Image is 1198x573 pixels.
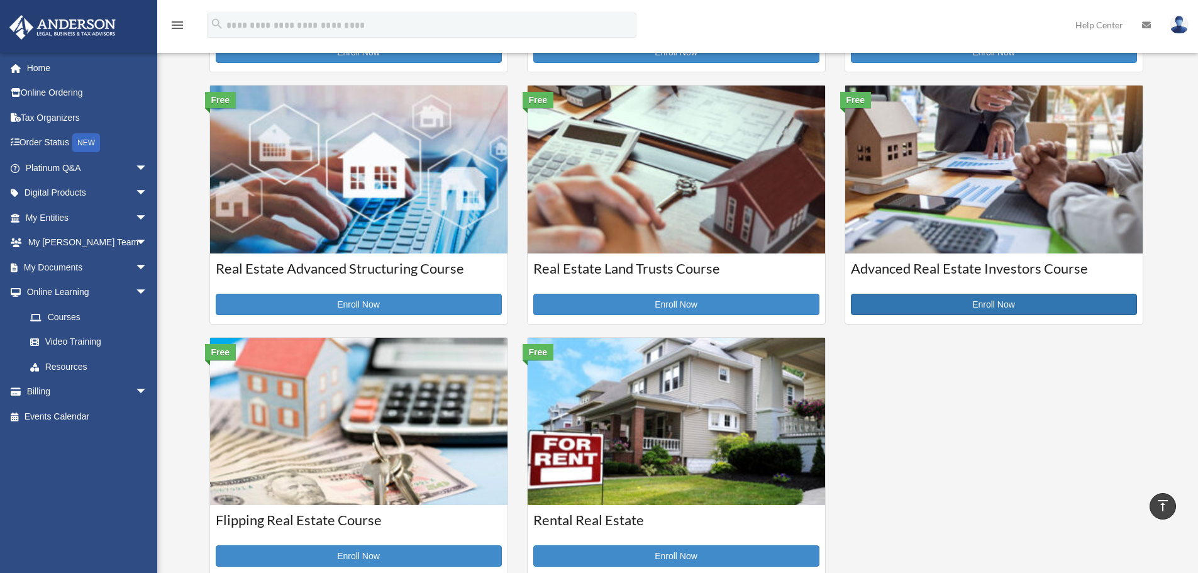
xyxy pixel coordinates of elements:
[9,55,167,81] a: Home
[533,259,819,291] h3: Real Estate Land Trusts Course
[523,344,554,360] div: Free
[170,18,185,33] i: menu
[135,181,160,206] span: arrow_drop_down
[1155,498,1170,513] i: vertical_align_top
[135,155,160,181] span: arrow_drop_down
[9,379,167,404] a: Billingarrow_drop_down
[216,259,502,291] h3: Real Estate Advanced Structuring Course
[533,545,819,567] a: Enroll Now
[6,15,119,40] img: Anderson Advisors Platinum Portal
[9,81,167,106] a: Online Ordering
[851,259,1137,291] h3: Advanced Real Estate Investors Course
[18,354,167,379] a: Resources
[851,294,1137,315] a: Enroll Now
[9,404,167,429] a: Events Calendar
[18,304,160,330] a: Courses
[205,344,236,360] div: Free
[216,545,502,567] a: Enroll Now
[135,230,160,256] span: arrow_drop_down
[216,511,502,542] h3: Flipping Real Estate Course
[9,205,167,230] a: My Entitiesarrow_drop_down
[210,17,224,31] i: search
[1150,493,1176,520] a: vertical_align_top
[533,511,819,542] h3: Rental Real Estate
[18,330,167,355] a: Video Training
[523,92,554,108] div: Free
[533,294,819,315] a: Enroll Now
[135,379,160,405] span: arrow_drop_down
[9,155,167,181] a: Platinum Q&Aarrow_drop_down
[170,22,185,33] a: menu
[9,181,167,206] a: Digital Productsarrow_drop_down
[840,92,872,108] div: Free
[72,133,100,152] div: NEW
[9,130,167,156] a: Order StatusNEW
[135,255,160,281] span: arrow_drop_down
[9,255,167,280] a: My Documentsarrow_drop_down
[1170,16,1189,34] img: User Pic
[216,294,502,315] a: Enroll Now
[135,280,160,306] span: arrow_drop_down
[9,105,167,130] a: Tax Organizers
[9,280,167,305] a: Online Learningarrow_drop_down
[205,92,236,108] div: Free
[135,205,160,231] span: arrow_drop_down
[9,230,167,255] a: My [PERSON_NAME] Teamarrow_drop_down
